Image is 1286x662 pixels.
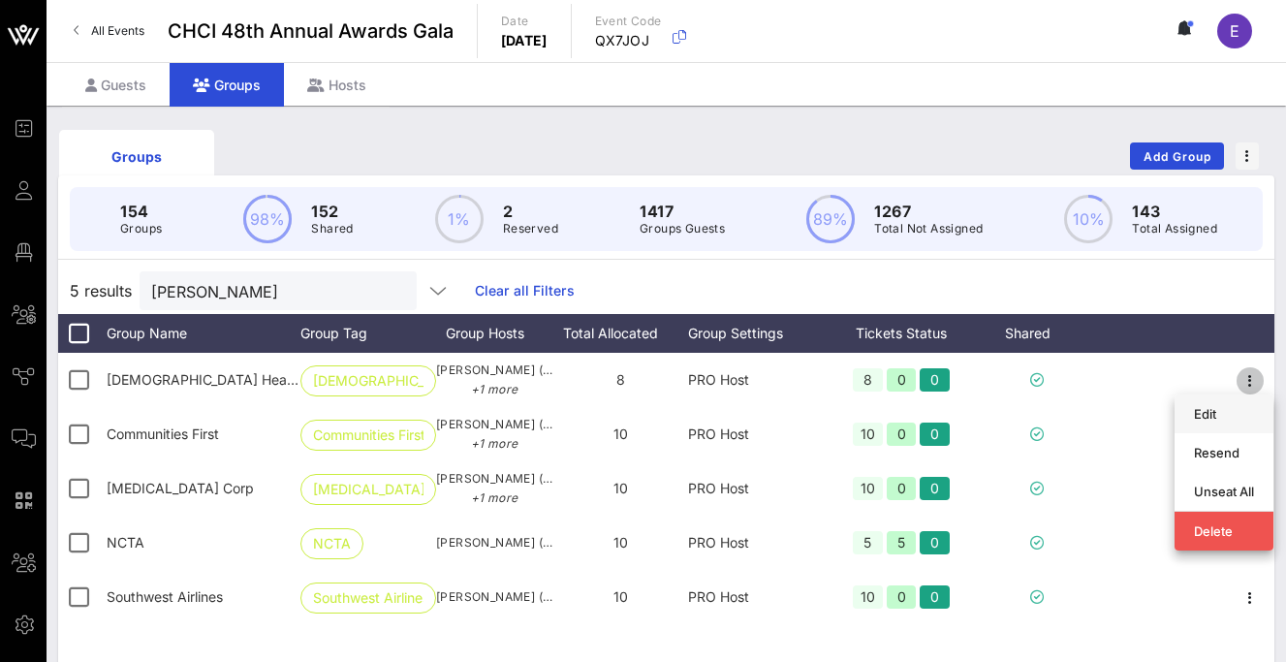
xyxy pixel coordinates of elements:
[853,531,883,554] div: 5
[920,477,950,500] div: 0
[613,480,628,496] span: 10
[170,63,284,107] div: Groups
[436,434,552,454] p: +1 more
[503,219,558,238] p: Reserved
[874,219,983,238] p: Total Not Assigned
[1132,200,1217,223] p: 143
[595,12,662,31] p: Event Code
[311,200,353,223] p: 152
[1143,149,1212,164] span: Add Group
[920,531,950,554] div: 0
[311,219,353,238] p: Shared
[595,31,662,50] p: QX7JOJ
[979,314,1095,353] div: Shared
[688,314,824,353] div: Group Settings
[436,489,552,508] p: +1 more
[552,314,688,353] div: Total Allocated
[107,371,302,388] span: Christus Health
[120,219,162,238] p: Groups
[313,529,351,558] span: NCTA
[168,16,454,46] span: CHCI 48th Annual Awards Gala
[436,533,552,552] span: [PERSON_NAME] ([EMAIL_ADDRESS][DOMAIN_NAME])
[1194,445,1254,460] div: Resend
[313,583,423,613] span: Southwest Airlines
[503,200,558,223] p: 2
[920,585,950,609] div: 0
[887,423,917,446] div: 0
[91,23,144,38] span: All Events
[853,477,883,500] div: 10
[501,31,548,50] p: [DATE]
[1194,523,1254,539] div: Delete
[688,407,824,461] div: PRO Host
[501,12,548,31] p: Date
[613,426,628,442] span: 10
[613,534,628,551] span: 10
[313,475,423,504] span: [MEDICAL_DATA] Corp
[436,469,552,508] span: [PERSON_NAME] ([PERSON_NAME][EMAIL_ADDRESS][PERSON_NAME][DOMAIN_NAME])
[107,534,144,551] span: NCTA
[853,585,883,609] div: 10
[284,63,390,107] div: Hosts
[62,63,170,107] div: Guests
[853,368,883,392] div: 8
[688,353,824,407] div: PRO Host
[107,314,300,353] div: Group Name
[74,146,200,167] div: Groups
[1132,219,1217,238] p: Total Assigned
[920,423,950,446] div: 0
[688,516,824,570] div: PRO Host
[436,380,552,399] p: +1 more
[1130,142,1224,170] button: Add Group
[62,16,156,47] a: All Events
[616,371,625,388] span: 8
[475,280,575,301] a: Clear all Filters
[300,314,436,353] div: Group Tag
[436,415,552,454] span: [PERSON_NAME] ([EMAIL_ADDRESS][DOMAIN_NAME])
[1230,21,1239,41] span: E
[920,368,950,392] div: 0
[688,461,824,516] div: PRO Host
[107,480,254,496] span: Exelon Corp
[887,368,917,392] div: 0
[1194,406,1254,422] div: Edit
[688,570,824,624] div: PRO Host
[640,219,725,238] p: Groups Guests
[436,587,552,607] span: [PERSON_NAME] ([PERSON_NAME][EMAIL_ADDRESS][PERSON_NAME][DOMAIN_NAME])
[436,361,552,399] span: [PERSON_NAME] ([PERSON_NAME][EMAIL_ADDRESS][PERSON_NAME][DOMAIN_NAME])
[70,279,132,302] span: 5 results
[313,366,423,395] span: [DEMOGRAPHIC_DATA] Health
[613,588,628,605] span: 10
[1217,14,1252,48] div: E
[436,314,552,353] div: Group Hosts
[887,531,917,554] div: 5
[874,200,983,223] p: 1267
[887,585,917,609] div: 0
[887,477,917,500] div: 0
[640,200,725,223] p: 1417
[107,588,223,605] span: Southwest Airlines
[853,423,883,446] div: 10
[1194,484,1254,499] div: Unseat All
[120,200,162,223] p: 154
[107,426,219,442] span: Communities First
[313,421,423,450] span: Communities First
[824,314,979,353] div: Tickets Status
